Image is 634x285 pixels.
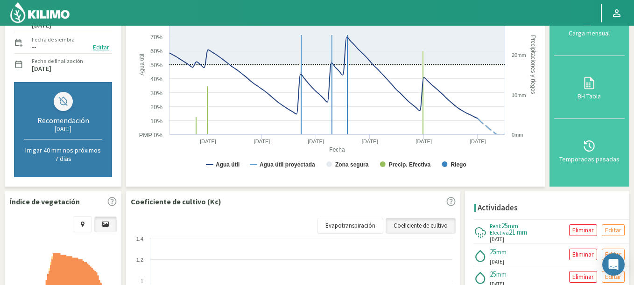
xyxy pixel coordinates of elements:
[508,222,518,230] span: mm
[569,224,597,236] button: Eliminar
[9,196,80,207] p: Índice de vegetación
[150,76,162,83] text: 40%
[317,218,383,234] a: Evapotranspiración
[32,66,51,72] label: [DATE]
[569,271,597,283] button: Eliminar
[386,218,456,234] a: Coeficiente de cultivo
[260,161,315,168] text: Agua útil proyectada
[490,229,509,236] span: Efectiva
[150,90,162,97] text: 30%
[470,139,486,144] text: [DATE]
[9,1,70,24] img: Kilimo
[131,196,221,207] p: Coeficiente de cultivo (Kc)
[362,139,378,144] text: [DATE]
[554,56,625,119] button: BH Tabla
[605,225,621,236] p: Editar
[216,161,240,168] text: Agua útil
[572,271,594,282] p: Eliminar
[308,139,324,144] text: [DATE]
[602,253,625,276] div: Open Intercom Messenger
[602,271,625,283] button: Editar
[490,222,501,229] span: Real:
[496,248,507,256] span: mm
[501,221,508,230] span: 25
[90,42,112,53] button: Editar
[254,139,270,144] text: [DATE]
[24,146,102,163] p: Irrigar 40 mm nos próximos 7 dias
[478,203,518,212] h4: Actividades
[24,125,102,133] div: [DATE]
[389,161,431,168] text: Precip. Efectiva
[150,104,162,111] text: 20%
[139,132,163,139] text: PMP 0%
[490,270,496,278] span: 25
[150,118,162,125] text: 10%
[32,57,83,65] label: Fecha de finalización
[150,48,162,55] text: 60%
[136,236,143,242] text: 1.4
[557,93,622,99] div: BH Tabla
[509,228,527,236] span: 21 mm
[512,92,526,98] text: 10mm
[32,35,75,44] label: Fecha de siembra
[32,44,36,50] label: --
[490,247,496,256] span: 25
[139,54,145,76] text: Agua útil
[451,161,466,168] text: Riego
[335,161,369,168] text: Zona segura
[572,249,594,260] p: Eliminar
[150,62,162,69] text: 50%
[200,139,216,144] text: [DATE]
[602,224,625,236] button: Editar
[24,116,102,125] div: Recomendación
[141,278,143,284] text: 1
[329,146,345,153] text: Fecha
[490,236,504,243] span: [DATE]
[32,22,51,28] label: [DATE]
[557,30,622,36] div: Carga mensual
[416,139,432,144] text: [DATE]
[605,271,621,282] p: Editar
[530,35,536,94] text: Precipitaciones y riegos
[605,249,621,260] p: Editar
[572,225,594,236] p: Eliminar
[569,249,597,260] button: Eliminar
[557,156,622,162] div: Temporadas pasadas
[554,119,625,182] button: Temporadas pasadas
[150,34,162,41] text: 70%
[512,52,526,58] text: 20mm
[136,257,143,263] text: 1.2
[490,258,504,266] span: [DATE]
[496,270,507,278] span: mm
[602,249,625,260] button: Editar
[512,132,523,138] text: 0mm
